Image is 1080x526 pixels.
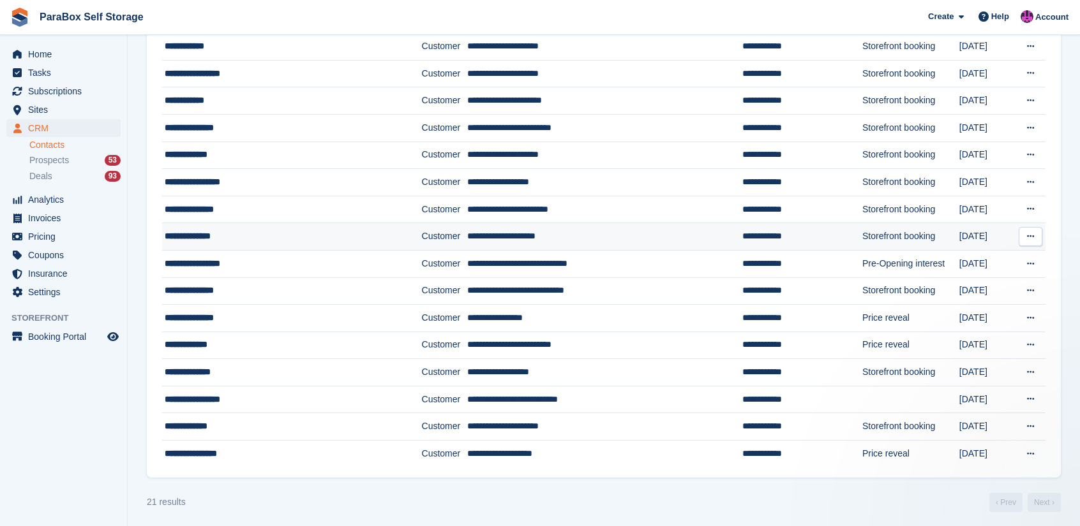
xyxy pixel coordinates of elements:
[105,329,121,344] a: Preview store
[862,305,959,332] td: Price reveal
[422,114,467,142] td: Customer
[422,441,467,467] td: Customer
[862,196,959,223] td: Storefront booking
[959,87,1014,115] td: [DATE]
[959,142,1014,169] td: [DATE]
[6,191,121,208] a: menu
[29,139,121,151] a: Contacts
[29,154,69,166] span: Prospects
[862,223,959,251] td: Storefront booking
[105,155,121,166] div: 53
[28,228,105,245] span: Pricing
[959,250,1014,277] td: [DATE]
[422,196,467,223] td: Customer
[422,87,467,115] td: Customer
[862,250,959,277] td: Pre-Opening interest
[928,10,954,23] span: Create
[6,246,121,264] a: menu
[28,283,105,301] span: Settings
[28,209,105,227] span: Invoices
[28,191,105,208] span: Analytics
[959,277,1014,305] td: [DATE]
[959,223,1014,251] td: [DATE]
[959,305,1014,332] td: [DATE]
[862,169,959,196] td: Storefront booking
[422,223,467,251] td: Customer
[862,87,959,115] td: Storefront booking
[29,170,52,182] span: Deals
[28,45,105,63] span: Home
[29,170,121,183] a: Deals 93
[959,441,1014,467] td: [DATE]
[28,246,105,264] span: Coupons
[422,169,467,196] td: Customer
[28,64,105,82] span: Tasks
[422,142,467,169] td: Customer
[862,332,959,359] td: Price reveal
[6,265,121,282] a: menu
[6,119,121,137] a: menu
[10,8,29,27] img: stora-icon-8386f47178a22dfd0bd8f6a31ec36ba5ce8667c1dd55bd0f319d3a0aa187defe.svg
[422,60,467,87] td: Customer
[28,119,105,137] span: CRM
[422,359,467,386] td: Customer
[862,60,959,87] td: Storefront booking
[422,277,467,305] td: Customer
[862,413,959,441] td: Storefront booking
[29,154,121,167] a: Prospects 53
[28,82,105,100] span: Subscriptions
[6,209,121,227] a: menu
[987,493,1063,512] nav: Page
[959,169,1014,196] td: [DATE]
[862,114,959,142] td: Storefront booking
[862,277,959,305] td: Storefront booking
[959,196,1014,223] td: [DATE]
[6,228,121,245] a: menu
[422,332,467,359] td: Customer
[959,33,1014,61] td: [DATE]
[959,60,1014,87] td: [DATE]
[105,171,121,182] div: 93
[1035,11,1069,24] span: Account
[422,33,467,61] td: Customer
[989,493,1023,512] a: Previous
[991,10,1009,23] span: Help
[959,114,1014,142] td: [DATE]
[6,45,121,63] a: menu
[862,33,959,61] td: Storefront booking
[959,413,1014,441] td: [DATE]
[147,495,186,509] div: 21 results
[34,6,149,27] a: ParaBox Self Storage
[28,328,105,346] span: Booking Portal
[959,359,1014,386] td: [DATE]
[862,142,959,169] td: Storefront booking
[959,386,1014,413] td: [DATE]
[422,413,467,441] td: Customer
[862,359,959,386] td: Storefront booking
[6,328,121,346] a: menu
[6,82,121,100] a: menu
[422,386,467,413] td: Customer
[28,265,105,282] span: Insurance
[1021,10,1033,23] img: Paul Wolfson
[959,332,1014,359] td: [DATE]
[422,250,467,277] td: Customer
[6,64,121,82] a: menu
[862,441,959,467] td: Price reveal
[6,283,121,301] a: menu
[28,101,105,119] span: Sites
[422,305,467,332] td: Customer
[1028,493,1061,512] a: Next
[11,312,127,325] span: Storefront
[6,101,121,119] a: menu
